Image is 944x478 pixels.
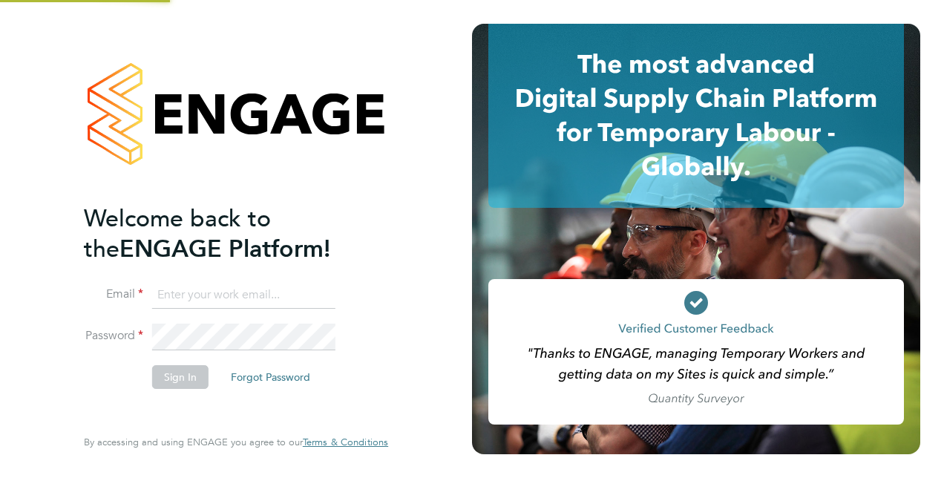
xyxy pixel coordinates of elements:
[84,203,373,264] h2: ENGAGE Platform!
[84,204,271,263] span: Welcome back to the
[84,328,143,344] label: Password
[152,365,209,389] button: Sign In
[84,287,143,302] label: Email
[152,282,335,309] input: Enter your work email...
[84,436,388,448] span: By accessing and using ENGAGE you agree to our
[219,365,322,389] button: Forgot Password
[303,436,388,448] a: Terms & Conditions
